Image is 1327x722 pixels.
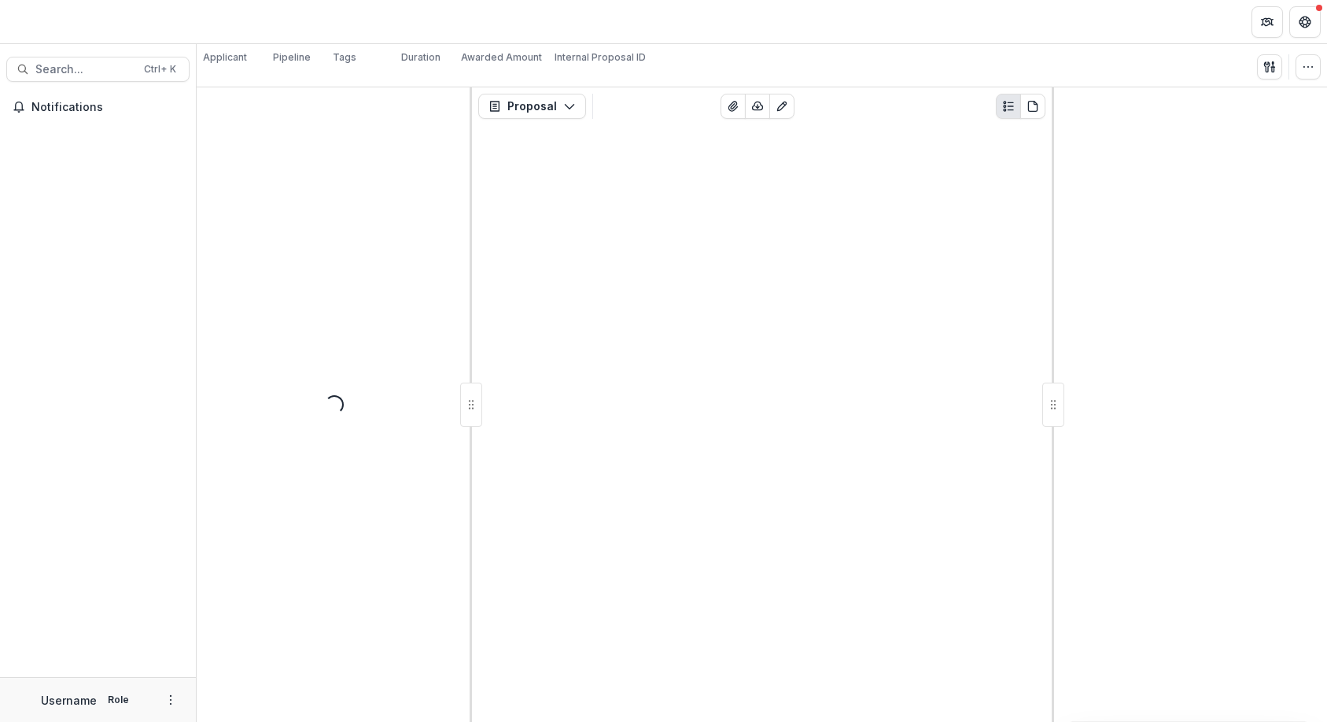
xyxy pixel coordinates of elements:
button: Notifications [6,94,190,120]
p: Duration [401,50,440,65]
p: Tags [333,50,356,65]
span: Search... [35,63,135,76]
p: Internal Proposal ID [555,50,646,65]
button: Search... [6,57,190,82]
button: Edit as form [769,94,794,119]
button: Proposal [478,94,586,119]
span: Notifications [31,101,183,114]
button: Plaintext view [996,94,1021,119]
p: Role [103,693,134,707]
p: Username [41,692,97,709]
p: Applicant [203,50,247,65]
button: More [161,691,180,709]
button: View Attached Files [721,94,746,119]
button: PDF view [1020,94,1045,119]
button: Get Help [1289,6,1321,38]
div: Ctrl + K [141,61,179,78]
p: Awarded Amount [461,50,542,65]
p: Pipeline [273,50,311,65]
button: Partners [1251,6,1283,38]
